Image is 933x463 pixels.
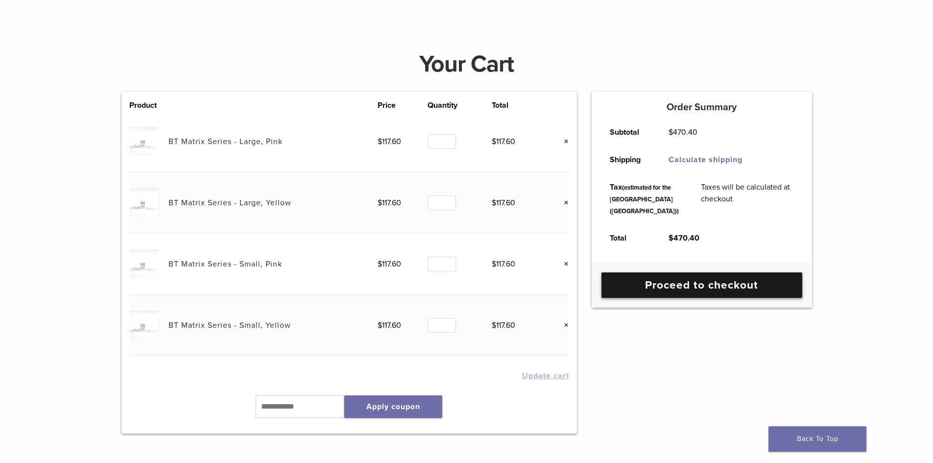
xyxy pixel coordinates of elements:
a: BT Matrix Series - Large, Pink [168,137,283,146]
th: Subtotal [599,119,658,146]
a: Remove this item [556,196,569,209]
td: Taxes will be calculated at checkout [690,173,805,224]
a: Calculate shipping [669,155,742,165]
span: $ [492,259,496,269]
a: Remove this item [556,258,569,270]
bdi: 117.60 [378,320,401,330]
img: BT Matrix Series - Large, Pink [129,127,158,156]
th: Shipping [599,146,658,173]
span: $ [378,137,382,146]
th: Tax [599,173,690,224]
span: $ [669,127,673,137]
bdi: 470.40 [669,127,697,137]
a: Remove this item [556,319,569,332]
a: Remove this item [556,135,569,148]
bdi: 117.60 [492,259,515,269]
bdi: 117.60 [492,320,515,330]
th: Total [492,99,542,111]
span: $ [669,233,673,243]
bdi: 117.60 [492,198,515,208]
a: BT Matrix Series - Large, Yellow [168,198,291,208]
th: Price [378,99,428,111]
bdi: 117.60 [378,198,401,208]
span: $ [378,198,382,208]
small: (estimated for the [GEOGRAPHIC_DATA] ([GEOGRAPHIC_DATA])) [610,184,679,215]
span: $ [378,320,382,330]
img: BT Matrix Series - Small, Pink [129,249,158,278]
span: $ [492,137,496,146]
span: $ [378,259,382,269]
button: Apply coupon [344,395,442,418]
a: BT Matrix Series - Small, Yellow [168,320,291,330]
span: $ [492,198,496,208]
th: Total [599,224,658,252]
h5: Order Summary [592,101,812,113]
a: Back To Top [768,426,866,452]
h1: Your Cart [114,52,819,76]
bdi: 470.40 [669,233,699,243]
a: Proceed to checkout [601,272,802,298]
bdi: 117.60 [492,137,515,146]
th: Product [129,99,168,111]
img: BT Matrix Series - Large, Yellow [129,188,158,217]
img: BT Matrix Series - Small, Yellow [129,311,158,340]
th: Quantity [428,99,491,111]
a: BT Matrix Series - Small, Pink [168,259,282,269]
bdi: 117.60 [378,259,401,269]
bdi: 117.60 [378,137,401,146]
button: Update cart [522,372,569,380]
span: $ [492,320,496,330]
